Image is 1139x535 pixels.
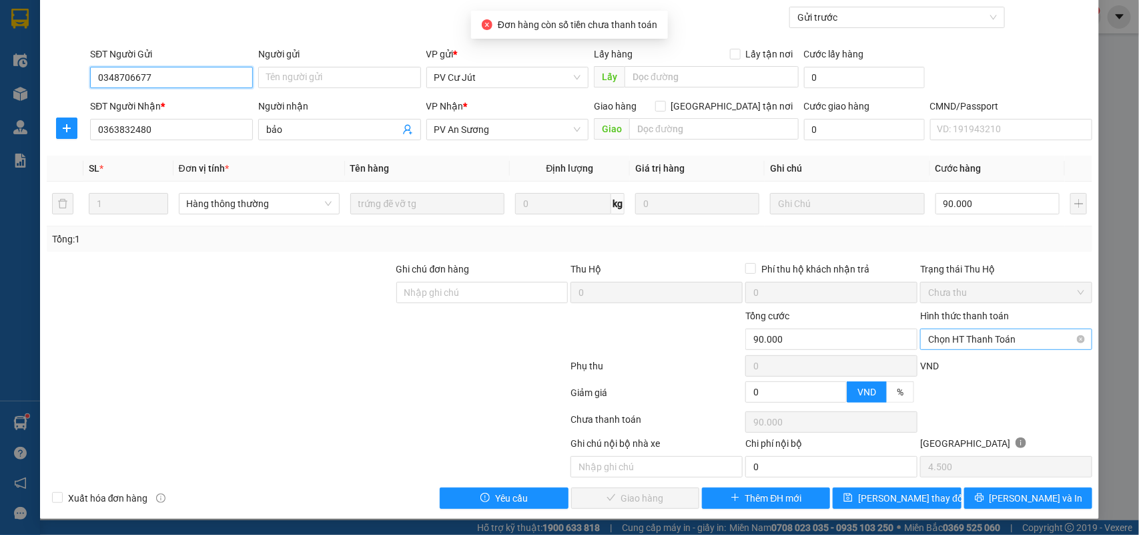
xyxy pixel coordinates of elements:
input: VD: Bàn, Ghế [350,193,504,214]
input: 0 [635,193,759,214]
span: Chọn HT Thanh Toán [928,329,1084,349]
span: Thêm ĐH mới [745,491,802,506]
span: PV Cư Jút [434,67,581,87]
span: Giá trị hàng [635,163,685,174]
span: Thu Hộ [571,264,601,275]
span: plus [57,123,77,134]
div: Giảm giá [570,385,745,409]
div: SĐT Người Gửi [90,47,253,61]
label: Hình thức thanh toán [920,311,1009,321]
div: CMND/Passport [930,99,1093,114]
span: Cước hàng [935,163,982,174]
span: close-circle [1077,335,1085,343]
span: VND [920,361,939,371]
span: info-circle [156,494,165,503]
span: Đơn hàng còn số tiền chưa thanh toán [498,19,657,30]
input: Nhập ghi chú [571,456,743,478]
div: SĐT Người Nhận [90,99,253,114]
div: Phụ thu [570,359,745,382]
div: [GEOGRAPHIC_DATA] [920,436,1092,456]
button: save[PERSON_NAME] thay đổi [833,488,961,509]
button: printer[PERSON_NAME] và In [964,488,1092,509]
span: Lấy tận nơi [741,47,799,61]
span: Tổng cước [745,311,789,321]
button: exclamation-circleYêu cầu [440,488,568,509]
button: checkGiao hàng [571,488,699,509]
span: Phí thu hộ khách nhận trả [756,262,875,277]
span: Đơn vị tính [179,163,229,174]
button: plus [56,118,77,139]
span: % [897,387,903,397]
span: VND [857,387,876,397]
span: Hàng thông thường [187,194,332,214]
span: [GEOGRAPHIC_DATA] tận nơi [666,99,799,114]
span: [PERSON_NAME] và In [990,491,1083,506]
span: Yêu cầu [495,491,528,506]
div: Người nhận [258,99,421,114]
span: [PERSON_NAME] thay đổi [858,491,965,506]
span: Chưa thu [928,283,1084,303]
span: plus [731,493,740,504]
div: Chưa thanh toán [570,412,745,435]
span: PV An Sương [434,120,581,140]
span: close-circle [482,19,492,30]
button: plus [1070,193,1087,214]
span: Lấy [594,66,625,87]
span: VP Nhận [426,101,464,112]
div: Ghi chú nội bộ nhà xe [571,436,743,456]
div: Tổng: 1 [52,232,440,246]
span: Gửi trước [797,7,997,27]
label: Cước lấy hàng [804,49,864,59]
span: printer [975,493,984,504]
div: VP gửi [426,47,589,61]
div: Trạng thái Thu Hộ [920,262,1092,277]
label: Ghi chú đơn hàng [396,264,470,275]
input: Dọc đường [625,66,799,87]
span: kg [611,193,625,214]
input: Ghi Chú [770,193,924,214]
input: Cước giao hàng [804,119,925,140]
span: user-add [402,124,413,135]
label: Cước giao hàng [804,101,870,112]
input: Cước lấy hàng [804,67,925,88]
button: delete [52,193,73,214]
span: SL [89,163,99,174]
input: Dọc đường [629,118,799,140]
span: Lấy hàng [594,49,633,59]
input: Ghi chú đơn hàng [396,282,568,303]
button: plusThêm ĐH mới [702,488,830,509]
span: Xuất hóa đơn hàng [63,491,153,506]
span: save [843,493,853,504]
span: Định lượng [546,163,593,174]
span: Giao [594,118,629,140]
span: Giao hàng [594,101,637,112]
span: info-circle [1016,437,1026,448]
th: Ghi chú [765,156,929,182]
div: Chi phí nội bộ [745,436,917,456]
span: Tên hàng [350,163,390,174]
div: Người gửi [258,47,421,61]
span: exclamation-circle [480,493,490,504]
